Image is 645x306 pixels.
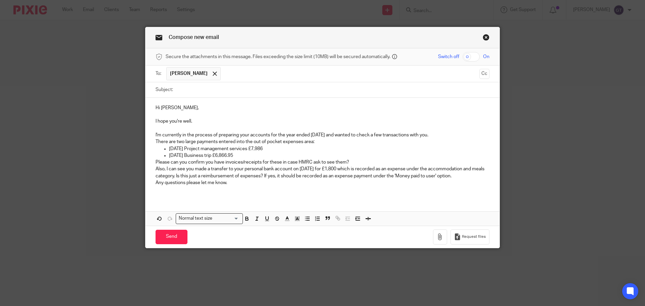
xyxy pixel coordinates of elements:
[169,145,489,152] p: [DATE] Project management services £7,986
[176,213,243,224] div: Search for option
[156,166,489,179] p: Also, I can see you made a transfer to your personal bank account on [DATE] for £1,800 which is r...
[450,229,489,245] button: Request files
[156,104,489,111] p: Hi [PERSON_NAME],
[166,53,390,60] span: Secure the attachments in this message. Files exceeding the size limit (10MB) will be secured aut...
[483,34,489,43] a: Close this dialog window
[156,132,489,138] p: I'm currently in the process of preparing your accounts for the year ended [DATE] and wanted to c...
[156,138,489,145] p: There are two large payments entered into the out of pocket expenses area:
[156,86,173,93] label: Subject:
[438,53,459,60] span: Switch off
[156,230,187,244] input: Send
[177,215,214,222] span: Normal text size
[156,118,489,125] p: I hope you're well.
[156,70,163,77] label: To:
[215,215,239,222] input: Search for option
[156,159,489,166] p: Please can you confirm you have invoices/receipts for these in case HMRC ask to see them?
[479,69,489,79] button: Cc
[169,152,489,159] p: [DATE] Business trip £6,866.95
[170,70,208,77] span: [PERSON_NAME]
[156,179,489,186] p: Any questions please let me know.
[169,35,219,40] span: Compose new email
[483,53,489,60] span: On
[462,234,486,239] span: Request files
